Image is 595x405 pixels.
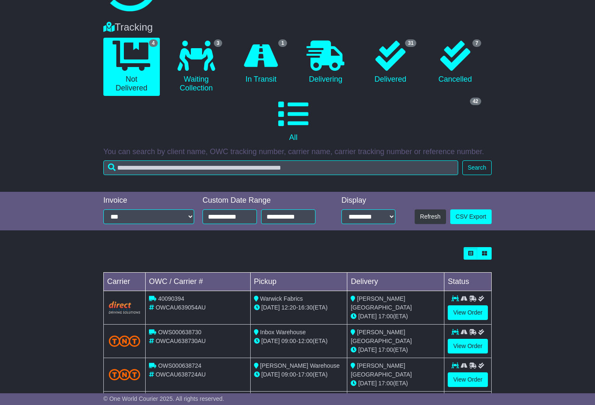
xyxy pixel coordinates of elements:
[103,147,492,157] p: You can search by client name, OWC tracking number, carrier name, carrier tracking number or refe...
[450,209,492,224] a: CSV Export
[260,295,303,302] span: Warwick Fabrics
[146,272,251,291] td: OWC / Carrier #
[444,272,492,291] td: Status
[298,338,313,344] span: 12:00
[109,301,140,314] img: Direct.png
[262,304,280,311] span: [DATE]
[358,346,377,353] span: [DATE]
[109,335,140,347] img: TNT_Domestic.png
[168,38,225,96] a: 3 Waiting Collection
[378,380,393,387] span: 17:00
[378,313,393,320] span: 17:00
[103,196,194,205] div: Invoice
[99,21,496,34] div: Tracking
[158,329,202,335] span: OWS000638730
[297,38,354,87] a: Delivering
[260,362,340,369] span: [PERSON_NAME] Warehouse
[462,160,492,175] button: Search
[282,338,296,344] span: 09:00
[149,39,158,47] span: 4
[103,395,224,402] span: © One World Courier 2025. All rights reserved.
[351,295,412,311] span: [PERSON_NAME][GEOGRAPHIC_DATA]
[298,371,313,378] span: 17:00
[351,329,412,344] span: [PERSON_NAME][GEOGRAPHIC_DATA]
[378,346,393,353] span: 17:00
[103,38,160,96] a: 4 Not Delivered
[250,272,347,291] td: Pickup
[158,362,202,369] span: OWS000638724
[156,304,206,311] span: OWCAU639054AU
[351,362,412,378] span: [PERSON_NAME] [GEOGRAPHIC_DATA]
[448,339,488,353] a: View Order
[470,98,481,105] span: 42
[262,371,280,378] span: [DATE]
[158,295,184,302] span: 40090394
[203,196,326,205] div: Custom Date Range
[260,329,306,335] span: Inbox Warehouse
[104,272,146,291] td: Carrier
[351,312,441,321] div: (ETA)
[282,371,296,378] span: 09:00
[415,209,446,224] button: Refresh
[351,346,441,354] div: (ETA)
[448,372,488,387] a: View Order
[156,371,206,378] span: OWCAU638724AU
[362,38,419,87] a: 31 Delivered
[347,272,444,291] td: Delivery
[278,39,287,47] span: 1
[109,369,140,380] img: TNT_Domestic.png
[472,39,481,47] span: 7
[254,337,344,346] div: - (ETA)
[298,304,313,311] span: 16:30
[341,196,395,205] div: Display
[233,38,289,87] a: 1 In Transit
[405,39,416,47] span: 31
[103,96,483,145] a: 42 All
[427,38,483,87] a: 7 Cancelled
[156,338,206,344] span: OWCAU638730AU
[282,304,296,311] span: 12:20
[262,338,280,344] span: [DATE]
[358,313,377,320] span: [DATE]
[254,303,344,312] div: - (ETA)
[214,39,223,47] span: 3
[351,379,441,388] div: (ETA)
[358,380,377,387] span: [DATE]
[254,370,344,379] div: - (ETA)
[448,305,488,320] a: View Order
